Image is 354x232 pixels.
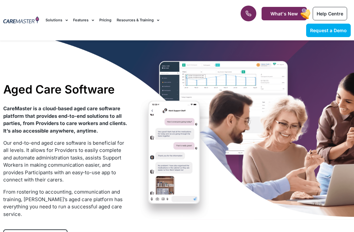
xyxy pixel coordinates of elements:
[117,9,159,31] a: Resources & Training
[262,7,307,20] a: What's New
[3,189,123,217] span: From rostering to accounting, communication and training, [PERSON_NAME]’s aged care platform has ...
[3,140,124,183] span: Our end-to-end aged care software is beneficial for all levels. It allows for Providers to easily...
[306,24,351,37] a: Request a Demo
[46,9,226,31] nav: Menu
[3,82,128,96] h1: Aged Care Software
[317,11,343,16] span: Help Centre
[270,11,298,16] span: What's New
[73,9,94,31] a: Features
[310,28,347,33] span: Request a Demo
[99,9,111,31] a: Pricing
[3,16,39,24] img: CareMaster Logo
[46,9,68,31] a: Solutions
[313,7,347,20] a: Help Centre
[3,105,127,134] strong: CareMaster is a cloud-based aged care software platform that provides end-to-end solutions to all...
